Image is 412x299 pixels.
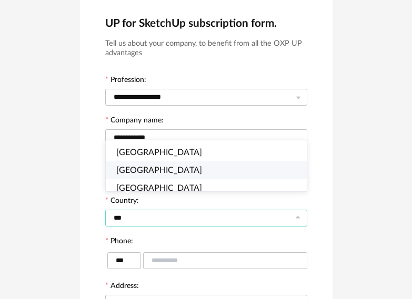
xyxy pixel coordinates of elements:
span: [GEOGRAPHIC_DATA] [116,184,202,192]
label: Address: [105,282,139,292]
span: [GEOGRAPHIC_DATA] [116,148,202,157]
h2: UP for SketchUp subscription form. [105,16,307,30]
h3: Tell us about your company, to benefit from all the OXP UP advantages [105,39,307,58]
label: Profession: [105,76,146,86]
label: Company name: [105,117,164,126]
label: Phone: [105,238,133,247]
label: Country: [105,197,139,207]
span: [GEOGRAPHIC_DATA] [116,166,202,174]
